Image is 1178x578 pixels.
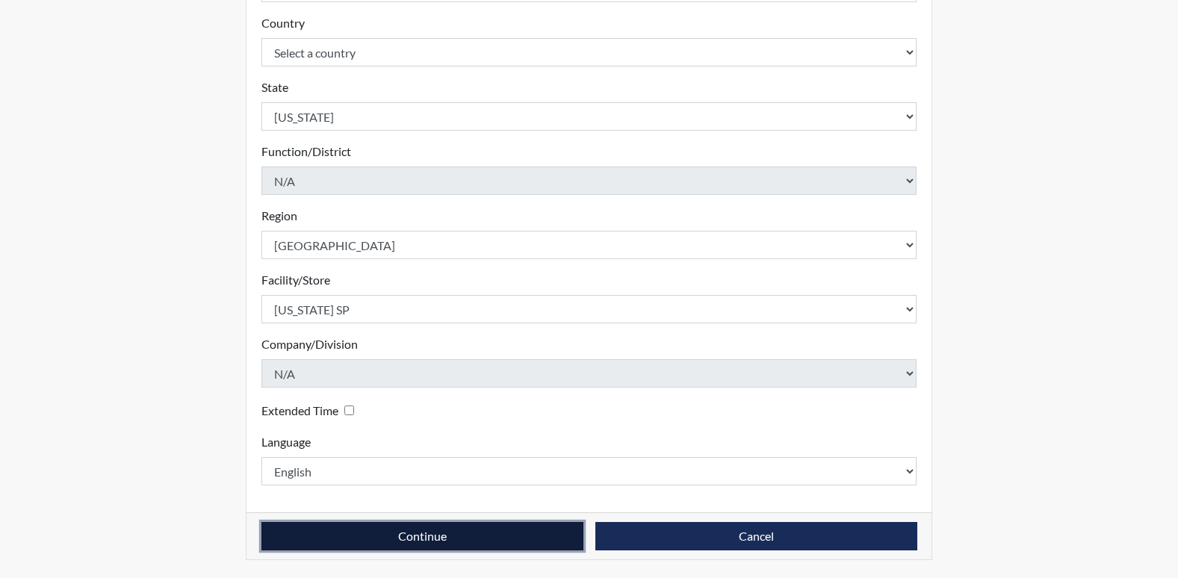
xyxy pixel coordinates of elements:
[261,78,288,96] label: State
[261,522,583,550] button: Continue
[261,14,305,32] label: Country
[595,522,917,550] button: Cancel
[261,207,297,225] label: Region
[261,433,311,451] label: Language
[261,335,358,353] label: Company/Division
[261,400,360,421] div: Checking this box will provide the interviewee with an accomodation of extra time to answer each ...
[261,143,351,161] label: Function/District
[261,402,338,420] label: Extended Time
[261,271,330,289] label: Facility/Store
